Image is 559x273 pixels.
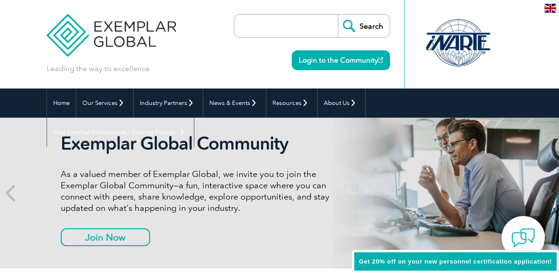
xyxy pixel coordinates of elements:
img: open_square.png [378,57,383,63]
img: en [544,4,556,13]
a: Join Now [61,228,150,246]
img: contact-chat.png [511,226,535,249]
a: Industry Partners [134,88,203,118]
a: Find Certified Professional / Training Provider [47,118,194,147]
p: As a valued member of Exemplar Global, we invite you to join the Exemplar Global Community—a fun,... [61,169,350,214]
a: Our Services [76,88,133,118]
a: About Us [318,88,365,118]
a: Home [47,88,76,118]
input: Search [338,15,390,37]
a: Resources [266,88,317,118]
p: Leading the way to excellence [47,64,150,74]
a: Login to the Community [292,50,390,70]
span: Get 20% off on your new personnel certification application! [359,258,552,265]
a: News & Events [203,88,266,118]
